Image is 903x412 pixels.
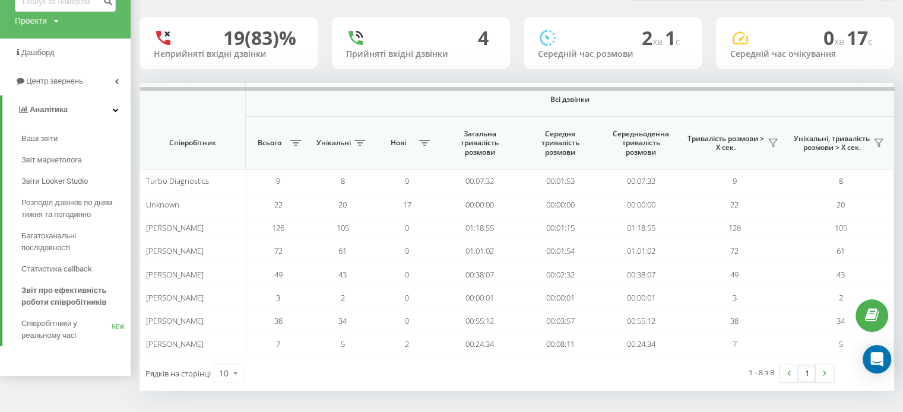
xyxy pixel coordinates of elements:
[601,239,682,263] td: 01:01:02
[730,315,739,326] span: 38
[823,25,847,50] span: 0
[21,171,131,192] a: Звіти Looker Studio
[642,25,665,50] span: 2
[601,170,682,193] td: 00:07:32
[219,368,229,379] div: 10
[601,309,682,333] td: 00:55:12
[730,199,739,210] span: 22
[276,338,280,349] span: 7
[21,192,131,225] a: Розподіл дзвінків по дням тижня та погодинно
[838,338,842,349] span: 5
[405,245,409,256] span: 0
[21,197,125,221] span: Розподіл дзвінків по дням тижня та погодинно
[338,315,347,326] span: 34
[520,170,601,193] td: 00:01:53
[150,138,235,148] span: Співробітник
[341,175,345,186] span: 8
[403,199,411,210] span: 17
[146,175,209,186] span: Turbo Diagnostics
[21,149,131,171] a: Звіт маркетолога
[733,338,737,349] span: 7
[687,134,763,152] span: Тривалість розмови > Х сек.
[15,15,47,27] div: Проекти
[834,35,847,48] span: хв
[730,245,739,256] span: 72
[274,315,283,326] span: 38
[146,292,204,303] span: [PERSON_NAME]
[405,315,409,326] span: 0
[538,49,687,59] div: Середній час розмови
[21,154,82,166] span: Звіт маркетолога
[252,138,287,148] span: Всього
[439,333,520,356] td: 00:24:34
[749,366,774,378] div: 1 - 8 з 8
[601,193,682,216] td: 00:00:00
[146,315,204,326] span: [PERSON_NAME]
[381,138,416,148] span: Нові
[530,129,591,157] span: Середня тривалість розмови
[520,309,601,333] td: 00:03:57
[520,333,601,356] td: 00:08:11
[834,222,847,233] span: 105
[838,292,842,303] span: 2
[223,27,296,49] div: 19 (83)%
[338,245,347,256] span: 61
[21,318,112,341] span: Співробітники у реальному часі
[520,263,601,286] td: 00:02:32
[601,216,682,239] td: 01:18:55
[274,269,283,280] span: 49
[520,286,601,309] td: 00:00:01
[676,35,680,48] span: c
[146,269,204,280] span: [PERSON_NAME]
[449,129,511,157] span: Загальна тривалість розмови
[26,76,83,85] span: Центр звернень
[610,129,671,157] span: Середньоденна тривалість розмови
[276,175,280,186] span: 9
[847,25,873,50] span: 17
[601,263,682,286] td: 00:38:07
[733,175,737,186] span: 9
[728,222,741,233] span: 126
[439,286,520,309] td: 00:00:01
[733,292,737,303] span: 3
[838,175,842,186] span: 8
[405,338,409,349] span: 2
[338,199,347,210] span: 20
[154,49,303,59] div: Неприйняті вхідні дзвінки
[601,286,682,309] td: 00:00:01
[21,263,92,275] span: Статистика callback
[146,199,179,210] span: Unknown
[665,25,680,50] span: 1
[274,245,283,256] span: 72
[863,345,891,373] div: Open Intercom Messenger
[21,48,55,57] span: Дашборд
[439,193,520,216] td: 00:00:00
[798,365,816,382] a: 1
[405,175,409,186] span: 0
[21,280,131,313] a: Звіт про ефективність роботи співробітників
[837,315,845,326] span: 34
[730,269,739,280] span: 49
[405,292,409,303] span: 0
[478,27,489,49] div: 4
[520,216,601,239] td: 00:01:15
[338,269,347,280] span: 43
[730,49,880,59] div: Середній час очікування
[337,222,349,233] span: 105
[794,134,870,152] span: Унікальні, тривалість розмови > Х сек.
[316,138,351,148] span: Унікальні
[21,128,131,149] a: Ваші звіти
[2,95,131,124] a: Аналiтика
[146,245,204,256] span: [PERSON_NAME]
[284,95,856,104] span: Всі дзвінки
[520,239,601,263] td: 00:01:54
[837,245,845,256] span: 61
[601,333,682,356] td: 00:24:34
[21,225,131,258] a: Багатоканальні послідовності
[21,285,125,308] span: Звіт про ефективність роботи співробітників
[21,313,131,346] a: Співробітники у реальному часіNEW
[439,216,520,239] td: 01:18:55
[341,338,345,349] span: 5
[652,35,665,48] span: хв
[276,292,280,303] span: 3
